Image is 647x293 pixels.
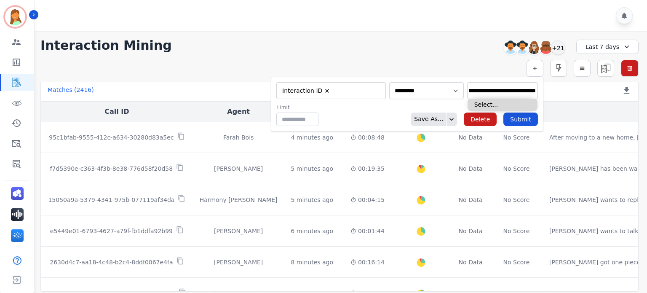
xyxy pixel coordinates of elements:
div: Last 7 days [576,40,639,54]
p: f7d5390e-c363-4f3b-8e38-776d58f20d58 [50,164,173,173]
div: 4 minutes ago [291,133,334,142]
div: No Data [457,196,484,204]
div: No Score [503,227,530,235]
div: No Score [503,164,530,173]
div: No Data [457,164,484,173]
div: No Score [503,196,530,204]
button: Call ID [104,107,129,117]
p: 95c1bfab-9555-412c-a634-30280d83a5ec [49,133,174,142]
button: Remove Interaction ID [324,88,330,94]
div: [PERSON_NAME] [200,164,278,173]
div: No Data [457,258,484,266]
div: +21 [551,40,565,55]
div: Harmony [PERSON_NAME] [200,196,278,204]
p: e5449e01-6793-4627-a79f-fb1ddfa92b99 [50,227,173,235]
li: Select... [468,99,537,111]
p: 15050a9a-5379-4341-975b-077119af34da [48,196,174,204]
ul: selected options [278,86,380,96]
div: No Data [457,227,484,235]
div: 6 minutes ago [291,227,334,235]
div: 8 minutes ago [291,258,334,266]
div: [PERSON_NAME] [200,258,278,266]
ul: selected options [469,86,536,95]
div: Farah Bois [200,133,278,142]
div: No Score [503,133,530,142]
li: Interaction ID [279,87,333,95]
div: 00:04:15 [350,196,385,204]
label: Limit [277,104,318,111]
div: No Score [503,258,530,266]
div: No Data [457,133,484,142]
h1: Interaction Mining [40,38,172,53]
div: [PERSON_NAME] [200,227,278,235]
button: Submit [503,113,538,126]
div: 00:19:35 [350,164,385,173]
div: Save As... [411,113,443,126]
div: 00:16:14 [350,258,385,266]
div: 00:08:48 [350,133,385,142]
p: 2630d4c7-aa18-4c48-b2c4-8ddf0067e4fa [50,258,173,266]
div: 00:01:44 [350,227,385,235]
button: Agent [227,107,250,117]
div: Matches ( 2416 ) [48,86,94,97]
div: 5 minutes ago [291,164,334,173]
button: Delete [464,113,497,126]
img: Bordered avatar [5,7,25,27]
div: 5 minutes ago [291,196,334,204]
